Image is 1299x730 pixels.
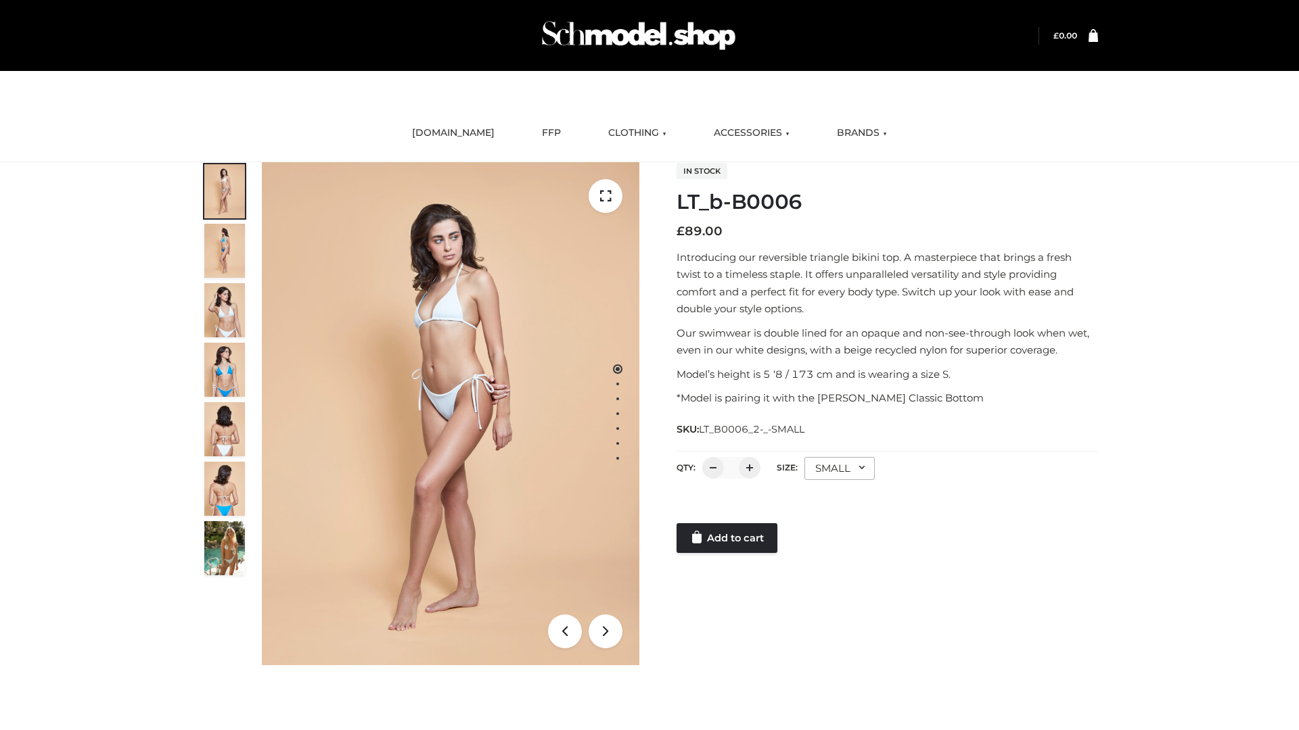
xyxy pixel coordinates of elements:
[704,118,800,148] a: ACCESSORIES
[677,462,696,472] label: QTY:
[204,343,245,397] img: ArielClassicBikiniTop_CloudNine_AzureSky_OW114ECO_4-scaled.jpg
[677,224,723,239] bdi: 89.00
[262,162,639,665] img: ArielClassicBikiniTop_CloudNine_AzureSky_OW114ECO_1
[677,324,1098,359] p: Our swimwear is double lined for an opaque and non-see-through look when wet, even in our white d...
[532,118,571,148] a: FFP
[1053,30,1077,41] bdi: 0.00
[677,389,1098,407] p: *Model is pairing it with the [PERSON_NAME] Classic Bottom
[677,523,777,553] a: Add to cart
[677,224,685,239] span: £
[204,462,245,516] img: ArielClassicBikiniTop_CloudNine_AzureSky_OW114ECO_8-scaled.jpg
[699,423,804,435] span: LT_B0006_2-_-SMALL
[204,164,245,218] img: ArielClassicBikiniTop_CloudNine_AzureSky_OW114ECO_1-scaled.jpg
[677,163,727,179] span: In stock
[204,521,245,575] img: Arieltop_CloudNine_AzureSky2.jpg
[804,457,875,480] div: SMALL
[204,402,245,456] img: ArielClassicBikiniTop_CloudNine_AzureSky_OW114ECO_7-scaled.jpg
[677,421,806,437] span: SKU:
[1053,30,1077,41] a: £0.00
[677,190,1098,214] h1: LT_b-B0006
[677,249,1098,318] p: Introducing our reversible triangle bikini top. A masterpiece that brings a fresh twist to a time...
[204,283,245,337] img: ArielClassicBikiniTop_CloudNine_AzureSky_OW114ECO_3-scaled.jpg
[402,118,505,148] a: [DOMAIN_NAME]
[1053,30,1059,41] span: £
[677,366,1098,383] p: Model’s height is 5 ‘8 / 173 cm and is wearing a size S.
[598,118,677,148] a: CLOTHING
[777,462,798,472] label: Size:
[204,224,245,278] img: ArielClassicBikiniTop_CloudNine_AzureSky_OW114ECO_2-scaled.jpg
[827,118,897,148] a: BRANDS
[537,9,740,62] img: Schmodel Admin 964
